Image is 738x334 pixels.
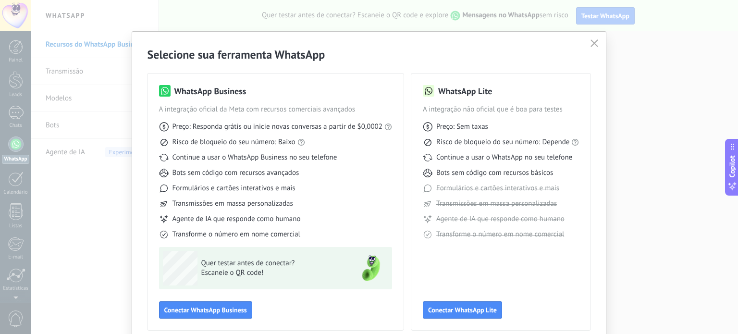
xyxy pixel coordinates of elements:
[172,168,299,178] span: Bots sem código com recursos avançados
[174,85,246,97] h3: WhatsApp Business
[436,214,565,224] span: Agente de IA que responde como humano
[354,251,388,285] img: green-phone.png
[201,259,342,268] span: Quer testar antes de conectar?
[423,105,579,114] span: A integração não oficial que é boa para testes
[164,307,247,313] span: Conectar WhatsApp Business
[436,137,570,147] span: Risco de bloqueio do seu número: Depende
[423,301,502,319] button: Conectar WhatsApp Lite
[727,155,737,177] span: Copilot
[172,153,337,162] span: Continue a usar o WhatsApp Business no seu telefone
[436,184,559,193] span: Formulários e cartões interativos e mais
[201,268,342,278] span: Escaneie o QR code!
[172,122,382,132] span: Preço: Responda grátis ou inicie novas conversas a partir de $0,0002
[172,184,295,193] span: Formulários e cartões interativos e mais
[172,199,293,209] span: Transmissões em massa personalizadas
[436,199,557,209] span: Transmissões em massa personalizadas
[159,301,252,319] button: Conectar WhatsApp Business
[436,122,488,132] span: Preço: Sem taxas
[172,214,301,224] span: Agente de IA que responde como humano
[428,307,497,313] span: Conectar WhatsApp Lite
[172,230,300,239] span: Transforme o número em nome comercial
[438,85,492,97] h3: WhatsApp Lite
[159,105,392,114] span: A integração oficial da Meta com recursos comerciais avançados
[148,47,591,62] h2: Selecione sua ferramenta WhatsApp
[436,168,553,178] span: Bots sem código com recursos básicos
[436,230,564,239] span: Transforme o número em nome comercial
[172,137,295,147] span: Risco de bloqueio do seu número: Baixo
[436,153,572,162] span: Continue a usar o WhatsApp no seu telefone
